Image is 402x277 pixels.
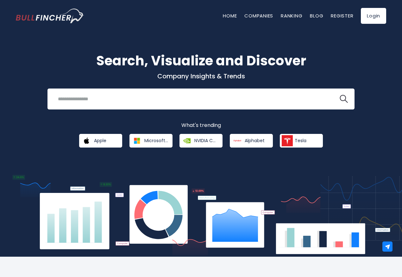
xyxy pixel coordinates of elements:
p: Company Insights & Trends [16,72,386,80]
img: search icon [340,95,348,103]
span: Apple [94,138,106,143]
a: Home [223,12,237,19]
a: Tesla [280,134,323,148]
a: Go to homepage [16,9,84,23]
a: Alphabet [230,134,273,148]
h1: Search, Visualize and Discover [16,51,386,71]
a: Companies [244,12,273,19]
span: Microsoft Corporation [144,138,168,143]
a: Register [331,12,353,19]
a: Microsoft Corporation [129,134,173,148]
span: NVIDIA Corporation [194,138,218,143]
img: Bullfincher logo [16,9,84,23]
span: Alphabet [245,138,265,143]
a: Ranking [281,12,302,19]
span: Tesla [295,138,306,143]
p: What's trending [16,122,386,129]
a: Apple [79,134,122,148]
a: Login [361,8,386,24]
a: Blog [310,12,323,19]
a: NVIDIA Corporation [179,134,223,148]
